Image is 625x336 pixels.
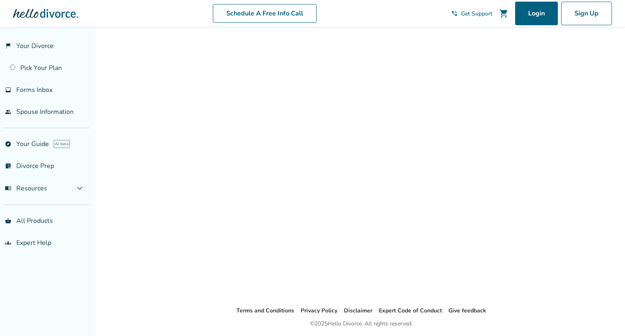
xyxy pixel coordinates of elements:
li: Disclaimer [344,306,372,316]
span: shopping_basket [5,218,11,224]
span: Get Support [461,10,492,17]
a: phone_in_talkGet Support [451,10,492,17]
a: Expert Code of Conduct [379,307,442,314]
a: Login [515,2,558,25]
span: menu_book [5,185,11,192]
a: Sign Up [561,2,612,25]
a: Schedule A Free Info Call [213,4,317,23]
span: Resources [5,184,47,193]
span: explore [5,141,11,147]
div: © 2025 Hello Divorce. All rights reserved. [310,319,413,329]
span: Forms Inbox [16,85,52,94]
li: Give feedback [448,306,486,316]
span: groups [5,240,11,246]
span: expand_more [75,183,85,193]
span: phone_in_talk [451,10,458,17]
span: inbox [5,87,11,93]
span: AI beta [54,140,70,148]
a: Terms and Conditions [236,307,294,314]
span: people [5,109,11,115]
a: Privacy Policy [301,307,337,314]
span: flag_2 [5,43,11,49]
span: shopping_cart [499,9,509,18]
span: list_alt_check [5,163,11,169]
